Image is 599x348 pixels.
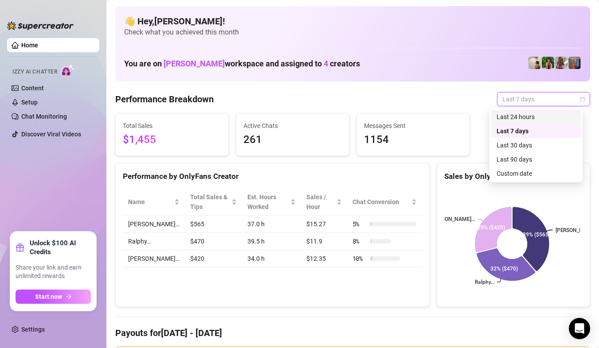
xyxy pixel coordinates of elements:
div: Est. Hours Worked [247,192,289,212]
span: 4 [324,59,328,68]
th: Sales / Hour [301,189,347,216]
span: [PERSON_NAME] [164,59,225,68]
td: $11.9 [301,233,347,250]
span: 5 % [352,219,367,229]
a: Chat Monitoring [21,113,67,120]
h4: 👋 Hey, [PERSON_NAME] ! [124,15,581,27]
td: [PERSON_NAME]… [123,216,185,233]
th: Name [123,189,185,216]
h1: You are on workspace and assigned to creators [124,59,360,69]
span: Chat Conversion [352,197,410,207]
div: Last 90 days [497,155,576,164]
img: Nathaniel [555,57,568,69]
td: $12.35 [301,250,347,267]
img: AI Chatter [61,64,74,77]
span: Total Sales [123,121,221,131]
span: Total Sales & Tips [190,192,230,212]
td: $420 [185,250,242,267]
span: Sales / Hour [306,192,335,212]
a: Setup [21,99,38,106]
span: Active Chats [243,121,342,131]
th: Total Sales & Tips [185,189,242,216]
div: Performance by OnlyFans Creator [123,170,422,182]
a: Settings [21,326,45,333]
div: Custom date [497,169,576,178]
td: $565 [185,216,242,233]
td: Ralphy… [123,233,185,250]
span: Izzy AI Chatter [12,68,57,76]
div: Last 24 hours [491,110,581,124]
span: 8 % [352,236,367,246]
span: gift [16,243,24,252]
strong: Unlock $100 AI Credits [30,239,91,256]
div: Custom date [491,166,581,181]
div: Last 7 days [491,124,581,138]
div: Sales by OnlyFans Creator [444,170,583,182]
div: Open Intercom Messenger [569,318,590,339]
td: [PERSON_NAME]… [123,250,185,267]
button: Start nowarrow-right [16,290,91,304]
span: 1154 [364,131,462,148]
span: Messages Sent [364,121,462,131]
text: [PERSON_NAME]… [431,217,475,223]
span: Start now [35,293,62,300]
div: Last 90 days [491,152,581,166]
h4: Performance Breakdown [115,93,214,105]
span: Share your link and earn unlimited rewards [16,263,91,281]
a: Discover Viral Videos [21,131,81,138]
a: Content [21,85,44,92]
span: arrow-right [66,294,72,300]
td: 39.5 h [242,233,301,250]
span: 261 [243,131,342,148]
img: Wayne [568,57,581,69]
span: calendar [580,97,585,102]
img: Nathaniel [542,57,554,69]
span: 10 % [352,254,367,263]
img: Ralphy [529,57,541,69]
span: $1,455 [123,131,221,148]
text: Ralphy… [475,279,494,285]
a: Home [21,42,38,49]
td: $15.27 [301,216,347,233]
td: 34.0 h [242,250,301,267]
span: Check what you achieved this month [124,27,581,37]
td: $470 [185,233,242,250]
div: Last 7 days [497,126,576,136]
div: Last 24 hours [497,112,576,122]
span: Last 7 days [502,93,585,106]
td: 37.0 h [242,216,301,233]
span: Name [128,197,172,207]
img: logo-BBDzfeDw.svg [7,21,74,30]
div: Last 30 days [491,138,581,152]
div: Last 30 days [497,140,576,150]
h4: Payouts for [DATE] - [DATE] [115,327,590,339]
th: Chat Conversion [347,189,422,216]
